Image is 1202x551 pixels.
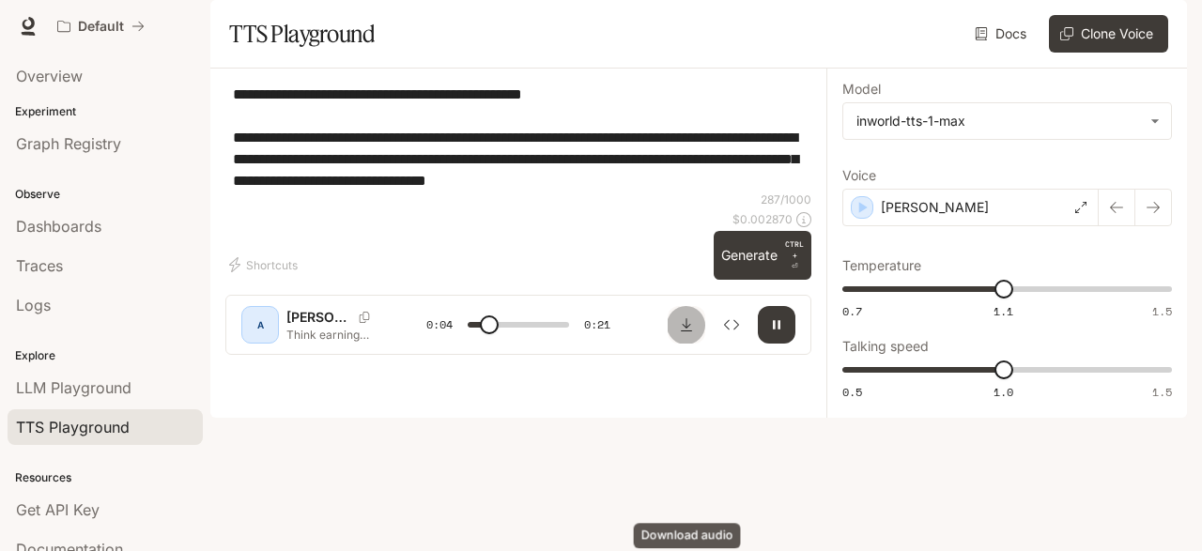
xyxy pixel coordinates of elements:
[49,8,153,45] button: All workspaces
[1049,15,1168,53] button: Clone Voice
[426,315,453,334] span: 0:04
[713,306,750,344] button: Inspect
[761,191,811,207] p: 287 / 1000
[842,340,929,353] p: Talking speed
[286,308,351,327] p: [PERSON_NAME]
[1152,384,1172,400] span: 1.5
[225,250,305,280] button: Shortcuts
[286,327,381,343] p: Think earning more money means higher taxes? WRONG! Here’s the truth: The U.S. uses a progressive...
[842,83,881,96] p: Model
[994,384,1013,400] span: 1.0
[856,112,1141,130] div: inworld-tts-1-max
[245,310,275,340] div: A
[732,211,793,227] p: $ 0.002870
[994,303,1013,319] span: 1.1
[785,238,804,261] p: CTRL +
[78,19,124,35] p: Default
[634,523,741,548] div: Download audio
[668,306,705,344] button: Download audio
[1152,303,1172,319] span: 1.5
[881,198,989,217] p: [PERSON_NAME]
[842,169,876,182] p: Voice
[842,303,862,319] span: 0.7
[714,231,811,280] button: GenerateCTRL +⏎
[843,103,1171,139] div: inworld-tts-1-max
[971,15,1034,53] a: Docs
[351,312,378,323] button: Copy Voice ID
[584,315,610,334] span: 0:21
[842,259,921,272] p: Temperature
[842,384,862,400] span: 0.5
[785,238,804,272] p: ⏎
[229,15,375,53] h1: TTS Playground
